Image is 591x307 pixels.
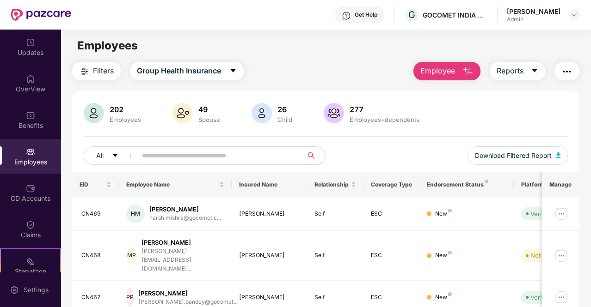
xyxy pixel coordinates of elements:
[10,285,19,295] img: svg+xml;base64,PHN2ZyBpZD0iU2V0dGluZy0yMHgyMCIgeG1sbnM9Imh0dHA6Ly93d3cudzMub3JnLzIwMDAvc3ZnIiB3aW...
[80,181,105,188] span: EID
[72,172,119,197] th: EID
[276,116,294,123] div: Child
[521,181,572,188] div: Platform Status
[530,293,553,302] div: Verified
[26,147,35,157] img: svg+xml;base64,PHN2ZyBpZD0iRW1wbG95ZWVzIiB4bWxucz0iaHR0cDovL3d3dy53My5vcmcvMjAwMC9zdmciIHdpZHRoPS...
[81,293,112,302] div: CN467
[197,105,222,114] div: 49
[530,209,553,218] div: Verified
[413,62,480,80] button: Employee
[108,105,143,114] div: 202
[314,210,356,218] div: Self
[142,247,224,273] div: [PERSON_NAME][EMAIL_ADDRESS][DOMAIN_NAME]...
[172,103,193,123] img: svg+xml;base64,PHN2ZyB4bWxucz0iaHR0cDovL3d3dy53My5vcmcvMjAwMC9zdmciIHhtbG5zOnhsaW5rPSJodHRwOi8vd3...
[556,152,561,158] img: svg+xml;base64,PHN2ZyB4bWxucz0iaHR0cDovL3d3dy53My5vcmcvMjAwMC9zdmciIHhtbG5zOnhsaW5rPSJodHRwOi8vd3...
[26,38,35,47] img: svg+xml;base64,PHN2ZyBpZD0iVXBkYXRlZCIgeG1sbnM9Imh0dHA6Ly93d3cudzMub3JnLzIwMDAvc3ZnIiB3aWR0aD0iMj...
[112,152,118,160] span: caret-down
[561,66,573,77] img: svg+xml;base64,PHN2ZyB4bWxucz0iaHR0cDovL3d3dy53My5vcmcvMjAwMC9zdmciIHdpZHRoPSIyNCIgaGVpZ2h0PSIyNC...
[77,39,138,52] span: Employees
[448,251,452,254] img: svg+xml;base64,PHN2ZyB4bWxucz0iaHR0cDovL3d3dy53My5vcmcvMjAwMC9zdmciIHdpZHRoPSI4IiBoZWlnaHQ9IjgiIH...
[408,9,415,20] span: G
[302,146,326,165] button: search
[554,248,569,263] img: manageButton
[571,11,578,18] img: svg+xml;base64,PHN2ZyBpZD0iRHJvcGRvd24tMzJ4MzIiIHhtbG5zPSJodHRwOi8vd3d3LnczLm9yZy8yMDAwL3N2ZyIgd2...
[423,11,487,19] div: GOCOMET INDIA PRIVATE LIMITED
[485,180,488,183] img: svg+xml;base64,PHN2ZyB4bWxucz0iaHR0cDovL3d3dy53My5vcmcvMjAwMC9zdmciIHdpZHRoPSI4IiBoZWlnaHQ9IjgiIH...
[435,210,452,218] div: New
[126,205,145,223] div: HM
[11,9,71,21] img: New Pazcare Logo
[1,267,60,276] div: Stepathon
[468,146,568,165] button: Download Filtered Report
[26,220,35,229] img: svg+xml;base64,PHN2ZyBpZD0iQ2xhaW0iIHhtbG5zPSJodHRwOi8vd3d3LnczLm9yZy8yMDAwL3N2ZyIgd2lkdGg9IjIwIi...
[81,251,112,260] div: CN468
[371,210,412,218] div: ESC
[21,285,51,295] div: Settings
[84,103,104,123] img: svg+xml;base64,PHN2ZyB4bWxucz0iaHR0cDovL3d3dy53My5vcmcvMjAwMC9zdmciIHhtbG5zOnhsaW5rPSJodHRwOi8vd3...
[554,290,569,305] img: manageButton
[26,184,35,193] img: svg+xml;base64,PHN2ZyBpZD0iQ0RfQWNjb3VudHMiIGRhdGEtbmFtZT0iQ0QgQWNjb3VudHMiIHhtbG5zPSJodHRwOi8vd3...
[138,289,238,298] div: [PERSON_NAME]
[149,205,221,214] div: [PERSON_NAME]
[79,66,90,77] img: svg+xml;base64,PHN2ZyB4bWxucz0iaHR0cDovL3d3dy53My5vcmcvMjAwMC9zdmciIHdpZHRoPSIyNCIgaGVpZ2h0PSIyNC...
[531,67,538,75] span: caret-down
[462,66,474,77] img: svg+xml;base64,PHN2ZyB4bWxucz0iaHR0cDovL3d3dy53My5vcmcvMjAwMC9zdmciIHhtbG5zOnhsaW5rPSJodHRwOi8vd3...
[324,103,344,123] img: svg+xml;base64,PHN2ZyB4bWxucz0iaHR0cDovL3d3dy53My5vcmcvMjAwMC9zdmciIHhtbG5zOnhsaW5rPSJodHRwOi8vd3...
[371,293,412,302] div: ESC
[542,172,579,197] th: Manage
[314,251,356,260] div: Self
[26,257,35,266] img: svg+xml;base64,PHN2ZyB4bWxucz0iaHR0cDovL3d3dy53My5vcmcvMjAwMC9zdmciIHdpZHRoPSIyMSIgaGVpZ2h0PSIyMC...
[149,214,221,223] div: harsh.mishra@gocomet.c...
[348,105,421,114] div: 277
[314,293,356,302] div: Self
[435,293,452,302] div: New
[448,292,452,296] img: svg+xml;base64,PHN2ZyB4bWxucz0iaHR0cDovL3d3dy53My5vcmcvMjAwMC9zdmciIHdpZHRoPSI4IiBoZWlnaHQ9IjgiIH...
[93,65,114,77] span: Filters
[448,209,452,212] img: svg+xml;base64,PHN2ZyB4bWxucz0iaHR0cDovL3d3dy53My5vcmcvMjAwMC9zdmciIHdpZHRoPSI4IiBoZWlnaHQ9IjgiIH...
[427,181,506,188] div: Endorsement Status
[130,62,244,80] button: Group Health Insurancecaret-down
[126,288,134,307] div: PP
[232,172,307,197] th: Insured Name
[276,105,294,114] div: 26
[314,181,349,188] span: Relationship
[497,65,523,77] span: Reports
[302,152,320,159] span: search
[435,251,452,260] div: New
[26,74,35,84] img: svg+xml;base64,PHN2ZyBpZD0iSG9tZSIgeG1sbnM9Imh0dHA6Ly93d3cudzMub3JnLzIwMDAvc3ZnIiB3aWR0aD0iMjAiIG...
[252,103,272,123] img: svg+xml;base64,PHN2ZyB4bWxucz0iaHR0cDovL3d3dy53My5vcmcvMjAwMC9zdmciIHhtbG5zOnhsaW5rPSJodHRwOi8vd3...
[507,7,560,16] div: [PERSON_NAME]
[475,150,552,161] span: Download Filtered Report
[108,116,143,123] div: Employees
[126,181,217,188] span: Employee Name
[197,116,222,123] div: Spouse
[142,238,224,247] div: [PERSON_NAME]
[96,150,104,161] span: All
[81,210,112,218] div: CN469
[348,116,421,123] div: Employees+dependents
[342,11,351,20] img: svg+xml;base64,PHN2ZyBpZD0iSGVscC0zMngzMiIgeG1sbnM9Imh0dHA6Ly93d3cudzMub3JnLzIwMDAvc3ZnIiB3aWR0aD...
[239,210,300,218] div: [PERSON_NAME]
[72,62,121,80] button: Filters
[239,293,300,302] div: [PERSON_NAME]
[490,62,545,80] button: Reportscaret-down
[229,67,237,75] span: caret-down
[119,172,232,197] th: Employee Name
[363,172,420,197] th: Coverage Type
[138,298,238,307] div: [PERSON_NAME].pandey@gocomet...
[239,251,300,260] div: [PERSON_NAME]
[530,251,564,260] div: Not Verified
[554,206,569,221] img: manageButton
[307,172,363,197] th: Relationship
[355,11,377,18] div: Get Help
[507,16,560,23] div: Admin
[126,247,137,265] div: MP
[26,111,35,120] img: svg+xml;base64,PHN2ZyBpZD0iQmVuZWZpdHMiIHhtbG5zPSJodHRwOi8vd3d3LnczLm9yZy8yMDAwL3N2ZyIgd2lkdGg9Ij...
[84,146,140,165] button: Allcaret-down
[420,65,455,77] span: Employee
[137,65,221,77] span: Group Health Insurance
[371,251,412,260] div: ESC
